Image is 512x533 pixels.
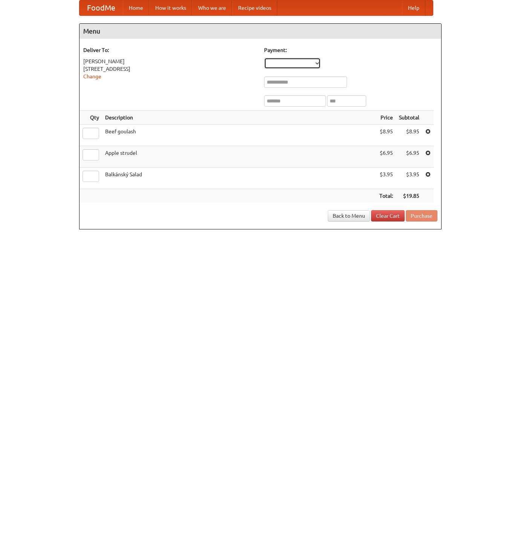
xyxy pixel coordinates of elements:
th: Qty [79,111,102,125]
th: $19.85 [396,189,422,203]
a: Change [83,73,101,79]
div: [PERSON_NAME] [83,58,257,65]
a: Recipe videos [232,0,277,15]
a: Who we are [192,0,232,15]
th: Total: [376,189,396,203]
td: Apple strudel [102,146,376,168]
a: Clear Cart [371,210,405,221]
td: $6.95 [396,146,422,168]
th: Price [376,111,396,125]
h4: Menu [79,24,441,39]
a: FoodMe [79,0,123,15]
td: $8.95 [396,125,422,146]
a: How it works [149,0,192,15]
th: Subtotal [396,111,422,125]
a: Help [402,0,425,15]
td: Balkánský Salad [102,168,376,189]
h5: Deliver To: [83,46,257,54]
a: Back to Menu [328,210,370,221]
td: $8.95 [376,125,396,146]
th: Description [102,111,376,125]
td: Beef goulash [102,125,376,146]
td: $3.95 [376,168,396,189]
a: Home [123,0,149,15]
td: $6.95 [376,146,396,168]
div: [STREET_ADDRESS] [83,65,257,73]
h5: Payment: [264,46,437,54]
button: Purchase [406,210,437,221]
td: $3.95 [396,168,422,189]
